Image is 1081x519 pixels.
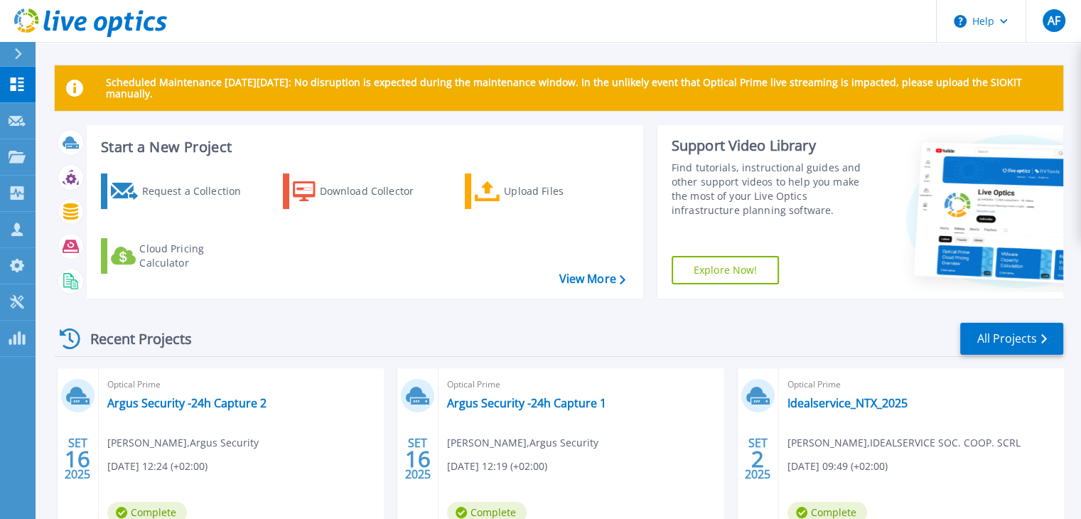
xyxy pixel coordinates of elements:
span: [PERSON_NAME] , IDEALSERVICE SOC. COOP. SCRL [787,435,1021,451]
span: [PERSON_NAME] , Argus Security [447,435,598,451]
span: Optical Prime [787,377,1055,392]
span: [DATE] 12:19 (+02:00) [447,459,547,474]
a: Argus Security -24h Capture 2 [107,396,267,410]
div: SET 2025 [404,433,431,485]
div: Support Video Library [672,137,876,155]
div: Cloud Pricing Calculator [139,242,253,270]
span: [DATE] 09:49 (+02:00) [787,459,888,474]
span: 16 [405,453,431,465]
span: Optical Prime [107,377,375,392]
div: Find tutorials, instructional guides and other support videos to help you make the most of your L... [672,161,876,218]
a: Download Collector [283,173,441,209]
span: [PERSON_NAME] , Argus Security [107,435,259,451]
span: [DATE] 12:24 (+02:00) [107,459,208,474]
span: Optical Prime [447,377,714,392]
div: Download Collector [320,177,434,205]
span: 2 [751,453,764,465]
a: Idealservice_NTX_2025 [787,396,908,410]
a: All Projects [960,323,1063,355]
p: Scheduled Maintenance [DATE][DATE]: No disruption is expected during the maintenance window. In t... [106,77,1052,100]
a: Cloud Pricing Calculator [101,238,259,274]
div: SET 2025 [744,433,771,485]
a: View More [559,272,625,286]
a: Argus Security -24h Capture 1 [447,396,606,410]
span: AF [1047,15,1060,26]
a: Upload Files [465,173,623,209]
a: Request a Collection [101,173,259,209]
div: Upload Files [504,177,618,205]
a: Explore Now! [672,256,780,284]
span: 16 [65,453,90,465]
div: Request a Collection [141,177,255,205]
div: Recent Projects [55,321,211,356]
div: SET 2025 [64,433,91,485]
h3: Start a New Project [101,139,625,155]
